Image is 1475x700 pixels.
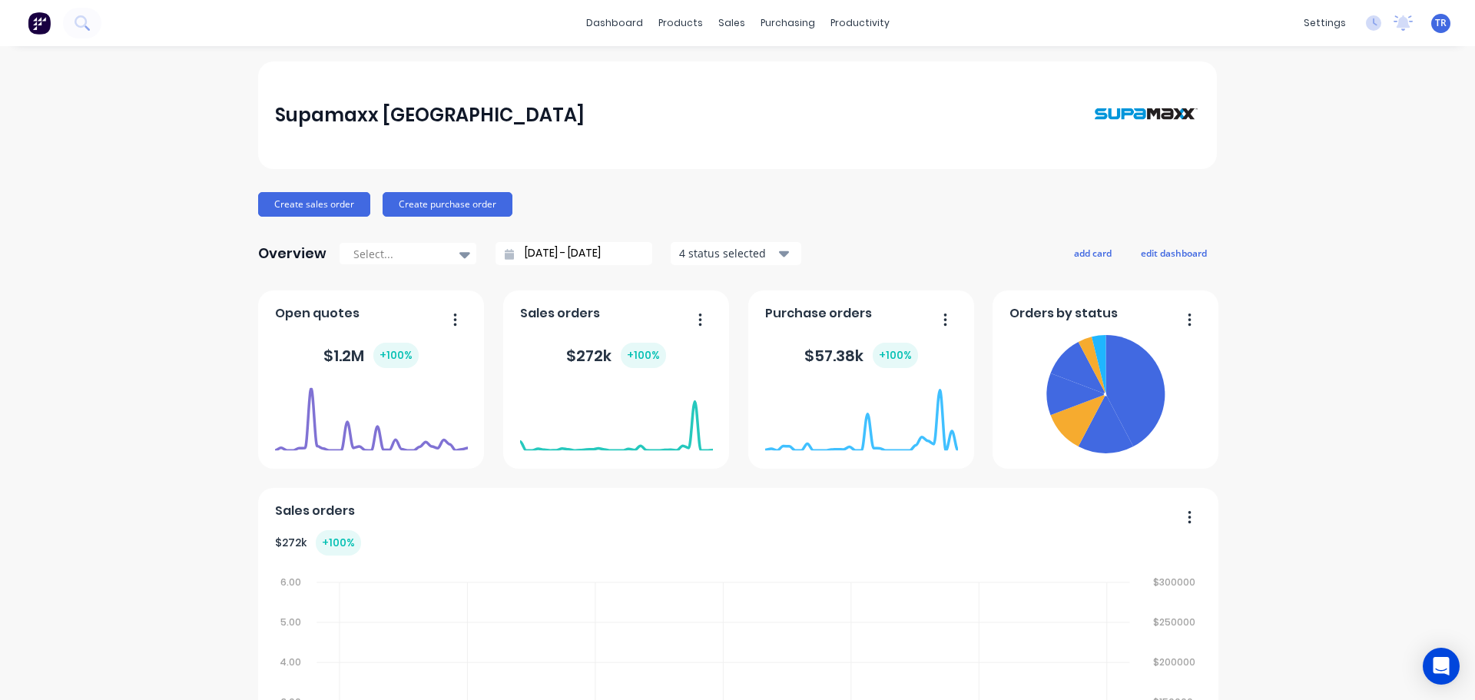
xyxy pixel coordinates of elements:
span: TR [1435,16,1447,30]
button: edit dashboard [1131,243,1217,263]
a: dashboard [578,12,651,35]
button: Create purchase order [383,192,512,217]
tspan: $250000 [1155,615,1197,629]
div: + 100 % [873,343,918,368]
img: Factory [28,12,51,35]
span: Sales orders [520,304,600,323]
tspan: $300000 [1155,576,1197,589]
div: + 100 % [316,530,361,556]
span: Orders by status [1009,304,1118,323]
div: Overview [258,238,326,269]
tspan: 4.00 [280,655,301,668]
div: $ 1.2M [323,343,419,368]
div: 4 status selected [679,245,776,261]
tspan: 5.00 [280,615,301,629]
span: Open quotes [275,304,360,323]
div: + 100 % [621,343,666,368]
div: products [651,12,711,35]
div: sales [711,12,753,35]
div: settings [1296,12,1354,35]
div: $ 272k [566,343,666,368]
div: Supamaxx [GEOGRAPHIC_DATA] [275,100,585,131]
button: 4 status selected [671,242,801,265]
button: Create sales order [258,192,370,217]
button: add card [1064,243,1122,263]
span: Purchase orders [765,304,872,323]
div: productivity [823,12,897,35]
tspan: $200000 [1155,655,1197,668]
div: $ 272k [275,530,361,556]
div: Open Intercom Messenger [1423,648,1460,685]
div: + 100 % [373,343,419,368]
tspan: 6.00 [280,576,301,589]
div: $ 57.38k [804,343,918,368]
div: purchasing [753,12,823,35]
img: Supamaxx Australia [1092,77,1200,153]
